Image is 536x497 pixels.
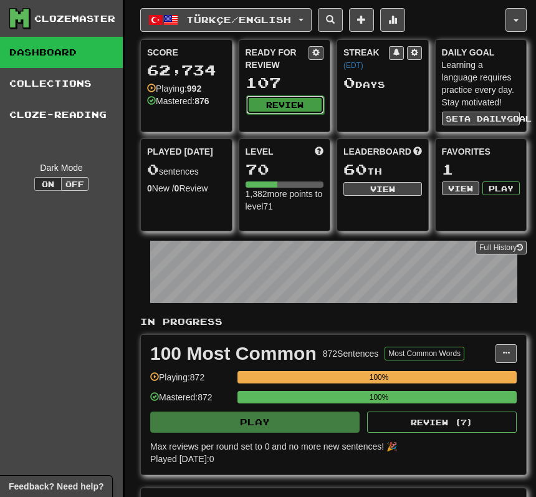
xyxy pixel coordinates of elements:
[147,46,226,59] div: Score
[150,454,214,464] span: Played [DATE]: 0
[482,181,520,195] button: Play
[442,59,520,109] div: Learning a language requires practice every day. Stay motivated!
[175,183,179,193] strong: 0
[442,162,520,177] div: 1
[323,347,379,360] div: 872 Sentences
[34,177,62,191] button: On
[246,145,274,158] span: Level
[241,371,517,384] div: 100%
[150,371,231,392] div: Playing: 872
[150,391,231,412] div: Mastered: 872
[150,412,360,433] button: Play
[140,8,312,32] button: Türkçe/English
[147,162,226,178] div: sentences
[343,162,422,178] div: th
[150,344,317,363] div: 100 Most Common
[343,46,389,71] div: Streak
[150,440,509,453] div: Max reviews per round set to 0 and no more new sentences! 🎉
[318,8,343,32] button: Search sentences
[9,162,113,174] div: Dark Mode
[315,145,323,158] span: Score more points to level up
[147,82,201,95] div: Playing:
[147,183,152,193] strong: 0
[241,391,517,403] div: 100%
[380,8,405,32] button: More stats
[343,61,363,70] a: (EDT)
[194,96,209,106] strong: 876
[246,188,324,213] div: 1,382 more points to level 71
[343,74,355,91] span: 0
[349,8,374,32] button: Add sentence to collection
[147,145,213,158] span: Played [DATE]
[343,75,422,91] div: Day s
[140,316,527,328] p: In Progress
[246,75,324,90] div: 107
[442,112,520,125] button: Seta dailygoal
[147,62,226,78] div: 62,734
[147,182,226,195] div: New / Review
[147,160,159,178] span: 0
[464,114,507,123] span: a daily
[343,182,422,196] button: View
[343,160,367,178] span: 60
[442,181,479,195] button: View
[187,84,201,94] strong: 992
[413,145,422,158] span: This week in points, UTC
[343,145,411,158] span: Leaderboard
[9,480,103,493] span: Open feedback widget
[385,347,464,360] button: Most Common Words
[246,95,325,114] button: Review
[442,46,520,59] div: Daily Goal
[34,12,115,25] div: Clozemaster
[476,241,527,254] a: Full History
[186,14,291,25] span: Türkçe / English
[246,46,309,71] div: Ready for Review
[147,95,209,107] div: Mastered:
[246,162,324,177] div: 70
[442,145,520,158] div: Favorites
[61,177,89,191] button: Off
[367,412,517,433] button: Review (7)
